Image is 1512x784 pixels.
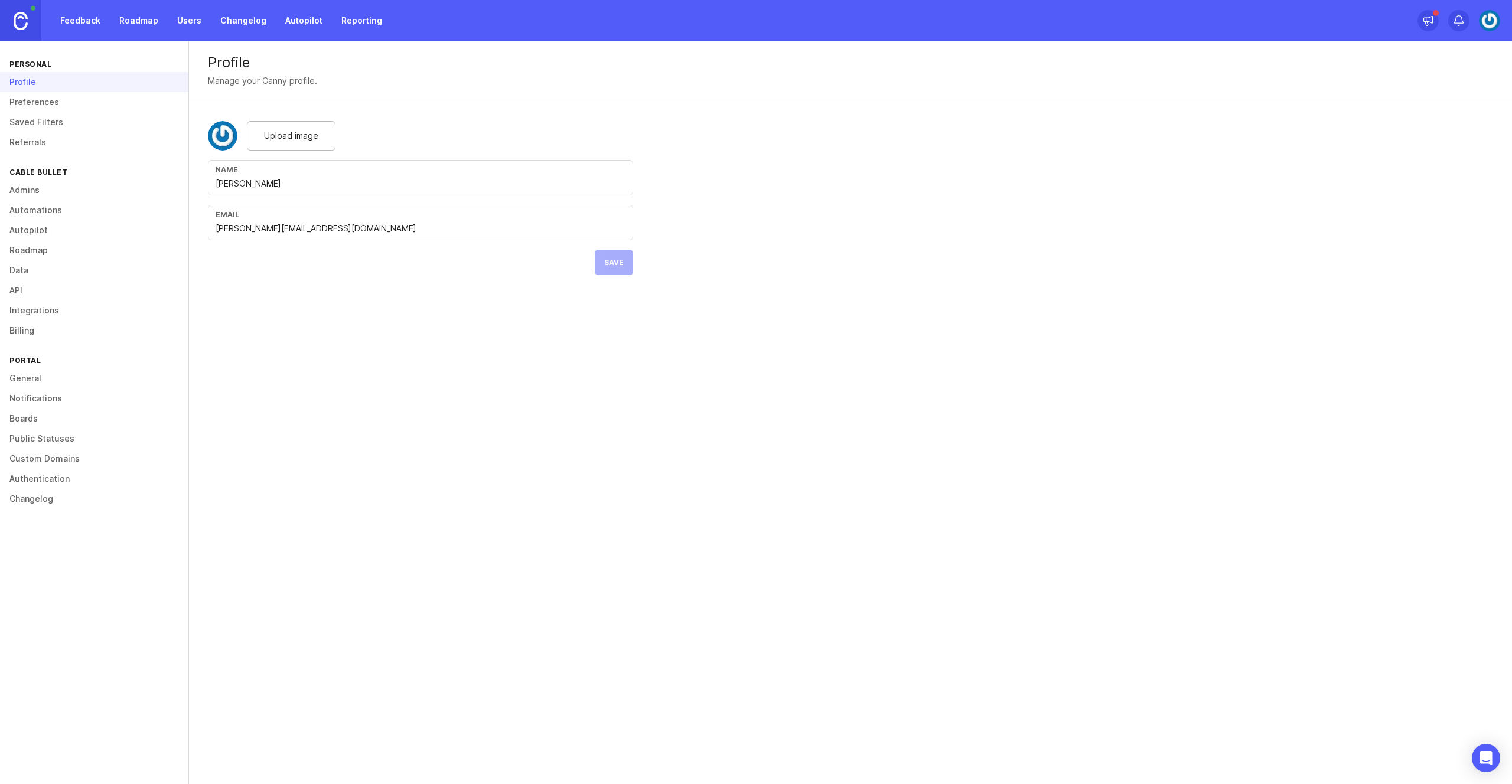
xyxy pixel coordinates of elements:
[216,210,625,219] div: Email
[112,10,165,31] a: Roadmap
[264,129,318,142] span: Upload image
[213,10,273,31] a: Changelog
[216,165,625,174] div: Name
[208,55,1493,70] div: Profile
[14,12,28,30] img: Canny Home
[1472,744,1500,772] div: Open Intercom Messenger
[1479,10,1500,31] img: Sophia Hostetler
[334,10,389,31] a: Reporting
[53,10,107,31] a: Feedback
[278,10,330,31] a: Autopilot
[208,121,237,151] img: Sophia Hostetler
[170,10,208,31] a: Users
[208,74,317,87] div: Manage your Canny profile.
